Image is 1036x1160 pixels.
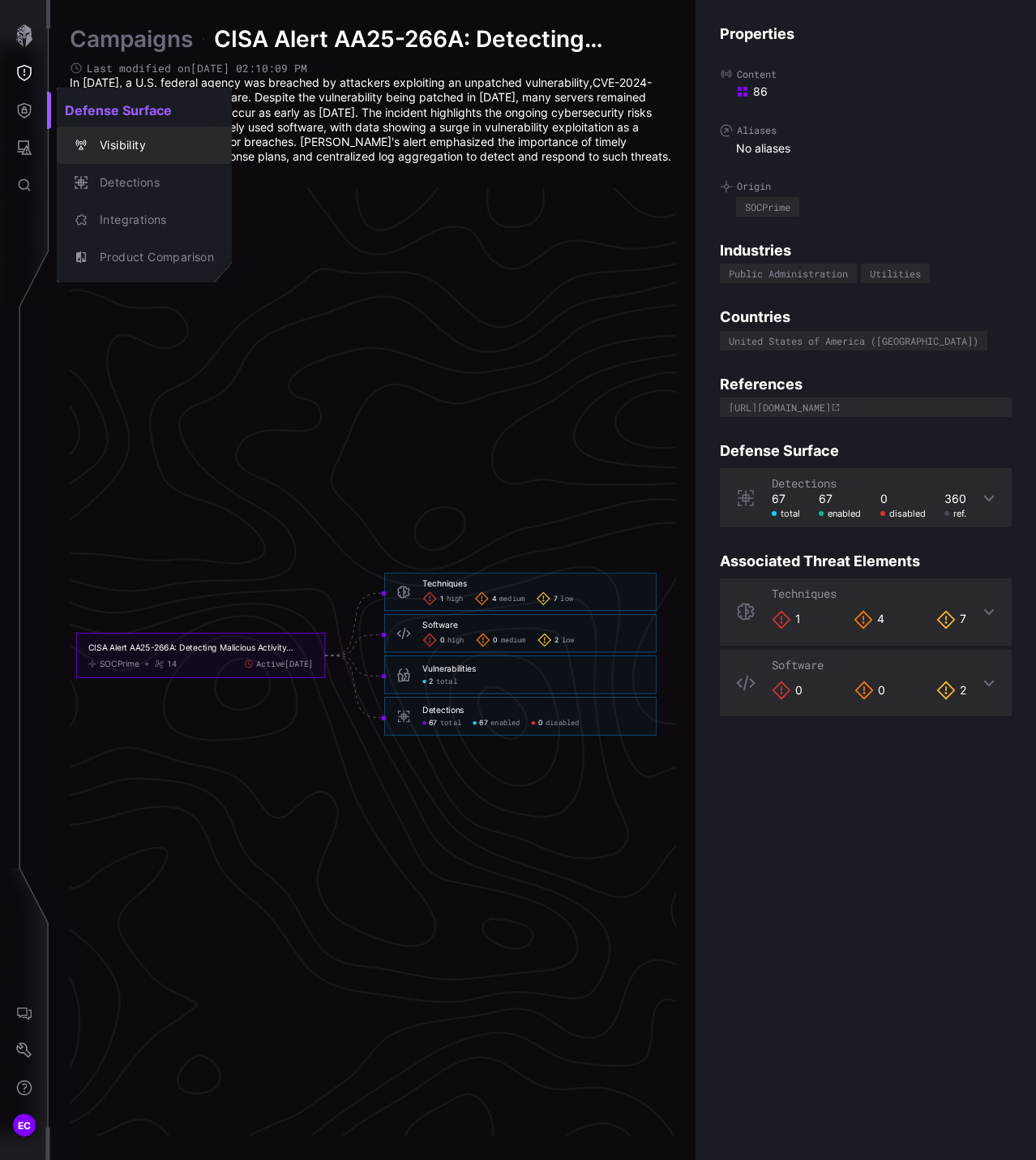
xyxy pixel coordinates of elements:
div: Integrations [92,210,214,230]
button: Integrations [57,201,232,238]
button: Product Comparison [57,238,232,276]
div: Visibility [92,135,214,156]
div: Product Comparison [92,247,214,268]
button: Visibility [57,127,232,164]
h2: Defense Surface [57,94,232,127]
div: Detections [92,173,214,193]
button: Detections [57,164,232,201]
